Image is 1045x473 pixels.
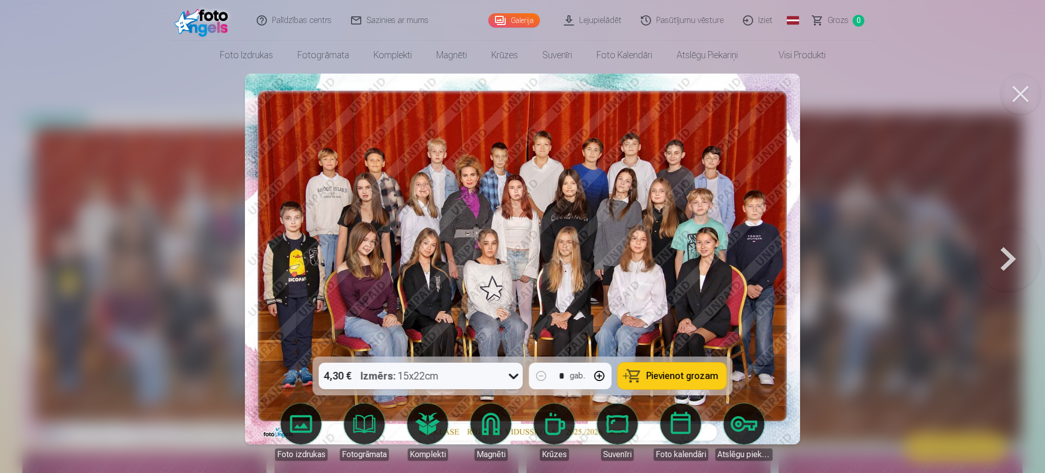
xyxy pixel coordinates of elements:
div: Magnēti [475,448,508,461]
strong: Izmērs : [361,369,396,383]
button: Pievienot grozam [618,363,727,389]
a: Komplekti [399,404,456,461]
a: Fotogrāmata [336,404,393,461]
span: Pievienot grozam [646,371,718,381]
a: Krūzes [479,41,530,69]
div: 4,30 € [319,363,357,389]
img: /fa1 [175,4,233,37]
div: Suvenīri [601,448,634,461]
a: Krūzes [526,404,583,461]
a: Magnēti [424,41,479,69]
a: Suvenīri [530,41,584,69]
div: Komplekti [408,448,448,461]
div: Atslēgu piekariņi [715,448,773,461]
div: gab. [570,370,585,382]
span: Grozs [828,14,849,27]
a: Fotogrāmata [285,41,361,69]
a: Foto izdrukas [208,41,285,69]
a: Foto kalendāri [584,41,664,69]
a: Foto kalendāri [652,404,709,461]
div: Foto izdrukas [275,448,328,461]
div: Krūzes [540,448,569,461]
a: Magnēti [462,404,519,461]
a: Foto izdrukas [272,404,330,461]
div: 15x22cm [361,363,439,389]
a: Atslēgu piekariņi [715,404,773,461]
a: Galerija [488,13,540,28]
a: Atslēgu piekariņi [664,41,750,69]
div: Foto kalendāri [654,448,708,461]
a: Komplekti [361,41,424,69]
span: 0 [853,15,864,27]
div: Fotogrāmata [340,448,389,461]
a: Visi produkti [750,41,838,69]
a: Suvenīri [589,404,646,461]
